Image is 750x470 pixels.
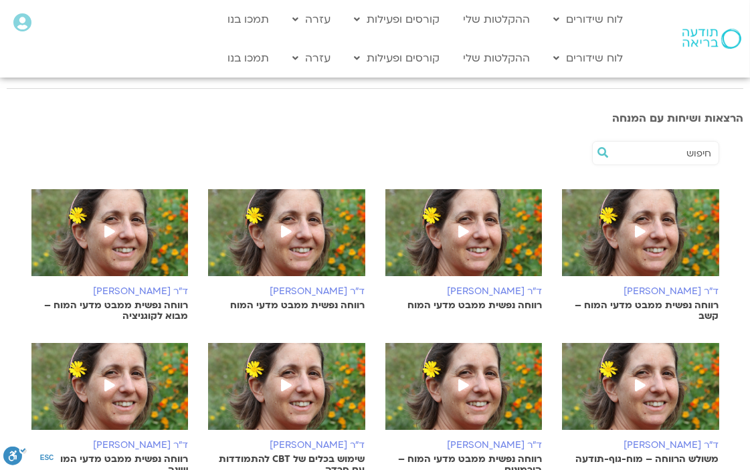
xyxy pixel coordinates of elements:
[562,300,719,322] p: רווחה נפשית ממבט מדעי המוח – קשב
[31,300,189,322] p: רווחה נפשית ממבט מדעי המוח – מבוא לקוגניציה
[613,142,712,164] input: חיפוש
[385,440,543,451] h6: ד"ר [PERSON_NAME]
[208,440,365,451] h6: ד"ר [PERSON_NAME]
[562,440,719,451] h6: ד"ר [PERSON_NAME]
[562,189,719,289] img: %D7%A0%D7%95%D7%A2%D7%94-%D7%90%D7%9C%D7%91%D7%9C%D7%93%D7%94.png
[547,7,630,32] a: לוח שידורים
[31,440,189,451] h6: ד"ר [PERSON_NAME]
[562,343,719,465] a: ד"ר [PERSON_NAME] משולש הרווחה – מוח-גוף-תודעה
[31,343,189,443] img: %D7%A0%D7%95%D7%A2%D7%94-%D7%90%D7%9C%D7%91%D7%9C%D7%93%D7%94.png
[208,189,365,311] a: ד"ר [PERSON_NAME] רווחה נפשית ממבט מדעי המוח
[682,29,741,49] img: תודעה בריאה
[286,7,337,32] a: עזרה
[31,189,189,289] img: %D7%A0%D7%95%D7%A2%D7%94-%D7%90%D7%9C%D7%91%D7%9C%D7%93%D7%94.png
[456,45,537,71] a: ההקלטות שלי
[347,7,446,32] a: קורסים ופעילות
[31,189,189,322] a: ד"ר [PERSON_NAME] רווחה נפשית ממבט מדעי המוח – מבוא לקוגניציה
[221,7,276,32] a: תמכו בנו
[286,45,337,71] a: עזרה
[385,189,543,311] a: ד"ר [PERSON_NAME] רווחה נפשית ממבט מדעי המוח
[562,343,719,443] img: %D7%A0%D7%95%D7%A2%D7%94-%D7%90%D7%9C%D7%91%D7%9C%D7%93%D7%94.png
[208,343,365,443] img: %D7%A0%D7%95%D7%A2%D7%94-%D7%90%D7%9C%D7%91%D7%9C%D7%93%D7%94.png
[7,112,743,124] h3: הרצאות ושיחות עם המנחה
[221,45,276,71] a: תמכו בנו
[562,286,719,297] h6: ד"ר [PERSON_NAME]
[385,343,543,443] img: %D7%A0%D7%95%D7%A2%D7%94-%D7%90%D7%9C%D7%91%D7%9C%D7%93%D7%94.png
[547,45,630,71] a: לוח שידורים
[31,286,189,297] h6: ד"ר [PERSON_NAME]
[208,300,365,311] p: רווחה נפשית ממבט מדעי המוח
[208,189,365,289] img: %D7%A0%D7%95%D7%A2%D7%94-%D7%90%D7%9C%D7%91%D7%9C%D7%93%D7%94.png
[562,189,719,322] a: ד"ר [PERSON_NAME] רווחה נפשית ממבט מדעי המוח – קשב
[456,7,537,32] a: ההקלטות שלי
[385,286,543,297] h6: ד"ר [PERSON_NAME]
[208,286,365,297] h6: ד"ר [PERSON_NAME]
[385,189,543,289] img: %D7%A0%D7%95%D7%A2%D7%94-%D7%90%D7%9C%D7%91%D7%9C%D7%93%D7%94.png
[385,300,543,311] p: רווחה נפשית ממבט מדעי המוח
[347,45,446,71] a: קורסים ופעילות
[562,454,719,465] p: משולש הרווחה – מוח-גוף-תודעה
